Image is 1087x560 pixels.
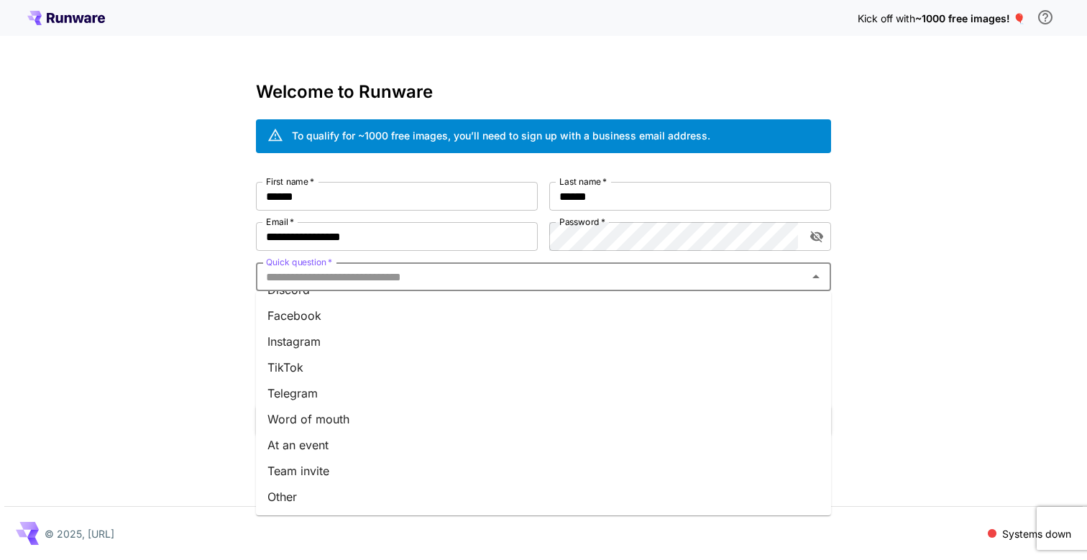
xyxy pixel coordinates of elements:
[256,406,831,432] li: Word of mouth
[559,216,605,228] label: Password
[45,526,114,541] p: © 2025, [URL]
[256,82,831,102] h3: Welcome to Runware
[806,267,826,287] button: Close
[256,458,831,484] li: Team invite
[266,216,294,228] label: Email
[915,12,1025,24] span: ~1000 free images! 🎈
[266,175,314,188] label: First name
[256,484,831,510] li: Other
[559,175,607,188] label: Last name
[256,303,831,329] li: Facebook
[256,380,831,406] li: Telegram
[1031,3,1060,32] button: In order to qualify for free credit, you need to sign up with a business email address and click ...
[1002,526,1071,541] p: Systems down
[266,256,332,268] label: Quick question
[292,128,710,143] div: To qualify for ~1000 free images, you’ll need to sign up with a business email address.
[256,354,831,380] li: TikTok
[858,12,915,24] span: Kick off with
[256,432,831,458] li: At an event
[256,329,831,354] li: Instagram
[804,224,830,249] button: toggle password visibility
